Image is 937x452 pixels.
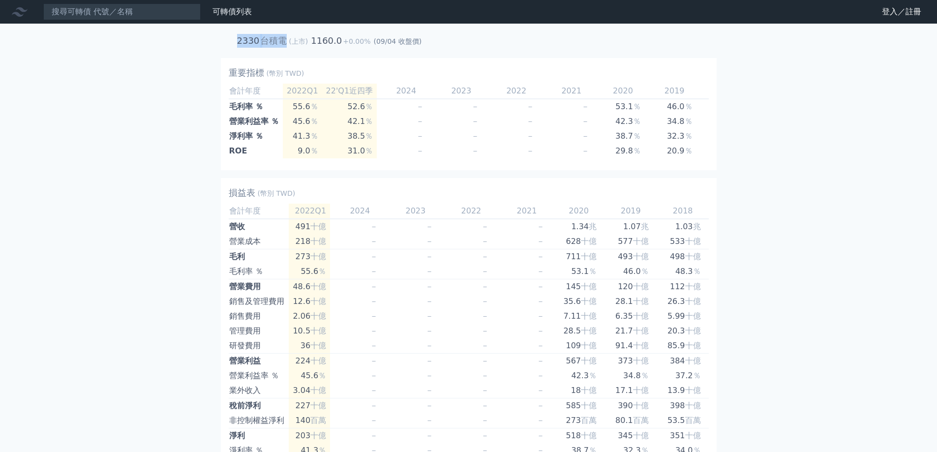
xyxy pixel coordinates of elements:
[289,264,330,279] td: 55.6
[229,383,289,398] td: 業外收入
[370,311,378,321] span: －
[229,368,289,383] td: 營業利益率 ％
[229,398,289,414] td: 稅前淨利
[700,129,752,144] td: 34.0
[425,386,433,395] span: －
[633,431,649,440] span: 十億
[685,131,693,141] span: ％
[425,297,433,306] span: －
[425,326,433,335] span: －
[289,309,330,324] td: 2.06
[657,249,709,265] td: 498
[481,222,489,231] span: －
[589,371,597,380] span: ％
[481,386,489,395] span: －
[633,356,649,365] span: 十億
[641,371,649,380] span: ％
[581,131,589,141] span: －
[229,428,289,444] td: 淨利
[283,99,322,114] td: 55.6
[537,267,544,276] span: －
[318,371,326,380] span: ％
[471,131,479,141] span: －
[581,326,597,335] span: 十億
[229,204,289,219] td: 會計年度
[685,311,701,321] span: 十億
[597,99,649,114] td: 53.1
[700,99,752,114] td: 48.3
[229,84,283,99] td: 會計年度
[343,37,372,45] span: +0.00%
[657,204,709,219] td: 2018
[605,294,657,309] td: 28.1
[481,401,489,410] span: －
[425,282,433,291] span: －
[310,297,326,306] span: 十億
[552,294,605,309] td: 35.6
[481,356,489,365] span: －
[497,204,552,219] td: 2021
[685,146,693,155] span: ％
[425,311,433,321] span: －
[597,144,649,158] td: 29.8
[649,114,700,129] td: 34.8
[416,146,424,155] span: －
[693,371,701,380] span: ％
[432,84,487,99] td: 2023
[425,341,433,350] span: －
[649,84,700,99] td: 2019
[481,252,489,261] span: －
[552,338,605,354] td: 109
[43,3,201,20] input: 搜尋可轉債 代號／名稱
[289,354,330,369] td: 224
[685,282,701,291] span: 十億
[416,102,424,111] span: －
[373,37,422,45] span: (09/04 收盤價)
[605,368,657,383] td: 34.8
[581,252,597,261] span: 十億
[370,252,378,261] span: －
[370,237,378,246] span: －
[589,222,597,231] span: 兆
[605,428,657,444] td: 345
[700,144,752,158] td: 21.9
[649,99,700,114] td: 46.0
[605,383,657,398] td: 17.1
[526,146,534,155] span: －
[537,341,544,350] span: －
[641,267,649,276] span: ％
[526,102,534,111] span: －
[657,219,709,234] td: 1.03
[537,237,544,246] span: －
[481,416,489,425] span: －
[685,326,701,335] span: 十億
[581,431,597,440] span: 十億
[605,279,657,295] td: 120
[685,431,701,440] span: 十億
[874,4,929,20] a: 登入／註冊
[370,282,378,291] span: －
[641,222,649,231] span: 兆
[657,383,709,398] td: 13.9
[685,237,701,246] span: 十億
[310,252,326,261] span: 十億
[481,297,489,306] span: －
[229,219,289,234] td: 營收
[685,386,701,395] span: 十億
[237,34,260,48] h2: 2330
[229,354,289,369] td: 營業利益
[657,279,709,295] td: 112
[581,356,597,365] span: 十億
[310,117,318,126] span: ％
[605,204,657,219] td: 2019
[581,341,597,350] span: 十億
[552,398,605,414] td: 585
[537,282,544,291] span: －
[633,297,649,306] span: 十億
[633,326,649,335] span: 十億
[289,324,330,338] td: 10.5
[542,84,597,99] td: 2021
[552,324,605,338] td: 28.5
[633,401,649,410] span: 十億
[481,282,489,291] span: －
